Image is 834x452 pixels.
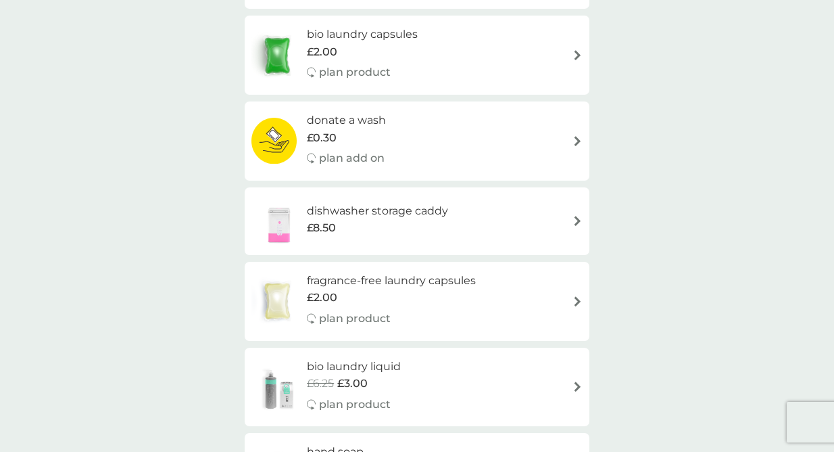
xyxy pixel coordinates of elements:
[319,310,391,327] p: plan product
[251,277,303,325] img: fragrance-free laundry capsules
[251,32,303,79] img: bio laundry capsules
[307,219,336,237] span: £8.50
[337,375,368,392] span: £3.00
[307,375,334,392] span: £6.25
[307,26,418,43] h6: bio laundry capsules
[319,150,385,167] p: plan add on
[319,64,391,81] p: plan product
[307,358,401,376] h6: bio laundry liquid
[251,117,297,164] img: donate a wash
[307,129,337,147] span: £0.30
[307,202,448,220] h6: dishwasher storage caddy
[307,112,386,129] h6: donate a wash
[572,136,583,146] img: arrow right
[307,289,337,307] span: £2.00
[572,50,583,60] img: arrow right
[251,198,307,245] img: dishwasher storage caddy
[572,296,583,307] img: arrow right
[572,382,583,392] img: arrow right
[307,43,337,61] span: £2.00
[572,216,583,226] img: arrow right
[251,363,307,411] img: bio laundry liquid
[307,272,476,290] h6: fragrance-free laundry capsules
[319,396,391,413] p: plan product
